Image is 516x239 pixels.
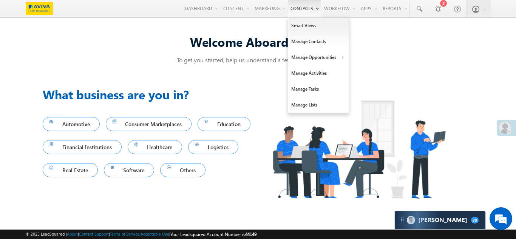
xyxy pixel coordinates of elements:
a: Terms of Service [110,231,139,236]
span: Others [167,165,199,175]
span: Logistics [195,142,232,152]
a: Manage Contacts [288,34,349,49]
h3: What business are you in? [43,85,258,103]
a: Manage Lists [288,97,349,113]
span: Healthcare [134,142,176,152]
a: Manage Tasks [288,81,349,97]
a: Smart Views [288,18,349,34]
img: Custom Logo [26,2,53,15]
span: Consumer Marketplaces [113,119,185,129]
span: Education [204,119,244,129]
span: Automotive [49,119,93,129]
span: © 2025 LeadSquared | | | | | [26,231,256,238]
span: 39 [471,217,479,224]
span: Financial Institutions [49,142,115,152]
a: Manage Opportunities [288,49,349,65]
span: Your Leadsquared Account Number is [170,231,256,237]
div: carter-dragCarter[PERSON_NAME]39 [394,211,486,230]
a: Manage Activities [288,65,349,81]
img: Industry.png [258,85,460,213]
span: 44149 [245,231,256,237]
span: Software [111,165,148,175]
div: Welcome Aboard! Ankit [43,34,473,50]
a: Contact Support [79,231,109,236]
a: About [67,231,78,236]
p: To get you started, help us understand a few things about you! [43,56,473,64]
a: Acceptable Use [141,231,169,236]
span: Real Estate [49,165,91,175]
